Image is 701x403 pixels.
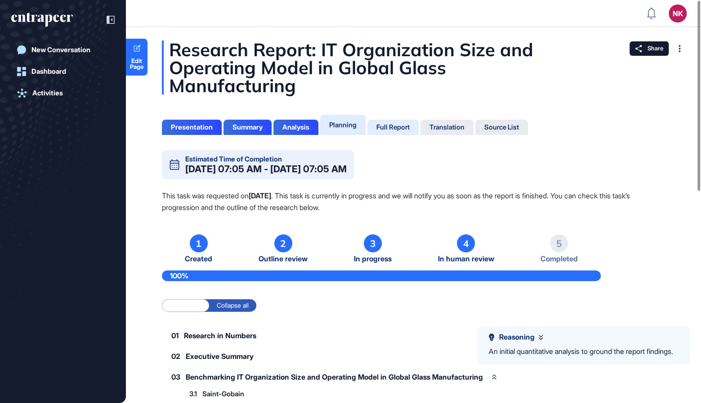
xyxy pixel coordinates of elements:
span: Share [647,45,663,52]
div: entrapeer-logo [11,13,73,27]
span: 02 [171,353,180,360]
div: Activities [32,89,63,97]
div: Presentation [171,123,213,131]
div: 3 [364,234,382,252]
span: Research in Numbers [184,332,256,339]
span: Saint-Gobain [202,390,244,397]
div: Planning [329,121,357,129]
span: In human review [438,255,494,263]
div: 4 [457,234,475,252]
span: In progress [354,255,392,263]
div: Dashboard [31,67,66,76]
div: 100% [162,270,601,281]
div: [DATE] 07:05 AM - [DATE] 07:05 AM [185,164,347,174]
div: 5 [550,234,568,252]
strong: [DATE] [249,191,271,200]
span: Edit Page [126,58,147,70]
div: Summary [232,123,263,131]
label: Collapse all [209,299,256,312]
span: Outline review [259,255,308,263]
a: New Conversation [11,41,115,59]
span: Created [185,255,212,263]
span: 01 [171,332,179,339]
a: Edit Page [126,39,147,76]
div: Translation [429,123,464,131]
div: New Conversation [31,46,90,54]
label: Expand all [162,299,209,312]
span: 03 [171,373,180,381]
div: Analysis [282,123,309,131]
button: NK [669,4,687,22]
div: 2 [274,234,292,252]
a: Dashboard [11,63,115,81]
span: Reasoning [499,333,534,341]
div: Source List [484,123,519,131]
div: Research Report: IT Organization Size and Operating Model in Global Glass Manufacturing [162,40,665,94]
span: Benchmarking IT Organization Size and Operating Model in Global Glass Manufacturing [186,373,483,381]
span: 3.1 [189,390,197,397]
span: Completed [540,255,578,263]
div: Full Report [376,123,410,131]
div: 1 [190,234,208,252]
a: Activities [11,84,115,102]
div: An initial quantitative analysis to ground the report findings. [489,346,673,358]
div: Estimated Time of Completion [185,156,282,162]
p: This task was requested on . This task is currently in progress and we will notify you as soon as... [162,190,665,213]
span: Executive Summary [186,353,254,360]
